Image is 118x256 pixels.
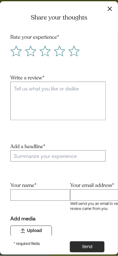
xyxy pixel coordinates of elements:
[10,189,70,201] input: Your name
[10,150,106,162] input: Add a headline
[52,45,67,59] label: Score 4 Good
[10,182,37,189] label: Your name
[38,45,52,59] label: Score 3 Average
[70,241,104,252] button: Send
[10,226,52,236] div: Upload
[67,45,81,59] label: Score 5 Great!
[31,14,87,21] h2: Share your thoughts
[10,74,44,81] label: Write a review
[23,45,38,59] label: Score 2 Poor
[9,45,23,59] label: Score 1 Very poor
[10,82,106,120] textarea: Write a review
[9,34,59,41] legend: Rate your experience
[10,143,106,150] label: Add a headline
[70,182,114,189] label: Your email address
[14,241,40,248] p: * required fields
